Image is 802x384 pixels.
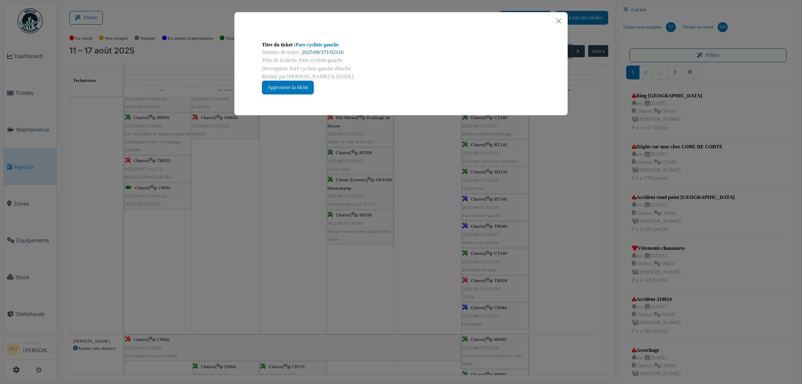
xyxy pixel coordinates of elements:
div: Numéro de ticket : [262,48,540,56]
div: Titre du ticket : [262,41,540,48]
button: Close [553,15,564,27]
div: Description: Paré cycliste gauche détaché [262,65,540,73]
a: 2025/08/371/02116 [302,49,344,55]
div: Titre de la tâche: Pare cycliste gauche [262,56,540,64]
div: Approuver la tâche [262,81,314,94]
div: Réalisé par [PERSON_NAME] le [DATE] [262,73,540,81]
a: Pare cycliste gauche [296,42,339,48]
